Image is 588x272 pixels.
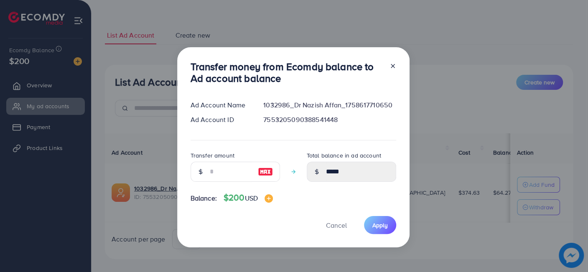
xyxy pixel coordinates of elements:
div: Ad Account ID [184,115,257,125]
span: Apply [372,221,388,229]
button: Apply [364,216,396,234]
h3: Transfer money from Ecomdy balance to Ad account balance [191,61,383,85]
div: 7553205090388541448 [257,115,402,125]
span: Balance: [191,193,217,203]
button: Cancel [316,216,357,234]
div: 1032986_Dr Nazish Affan_1758617710650 [257,100,402,110]
span: Cancel [326,221,347,230]
h4: $200 [224,193,273,203]
label: Transfer amount [191,151,234,160]
span: USD [244,193,257,203]
img: image [265,194,273,203]
img: image [258,167,273,177]
div: Ad Account Name [184,100,257,110]
label: Total balance in ad account [307,151,381,160]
